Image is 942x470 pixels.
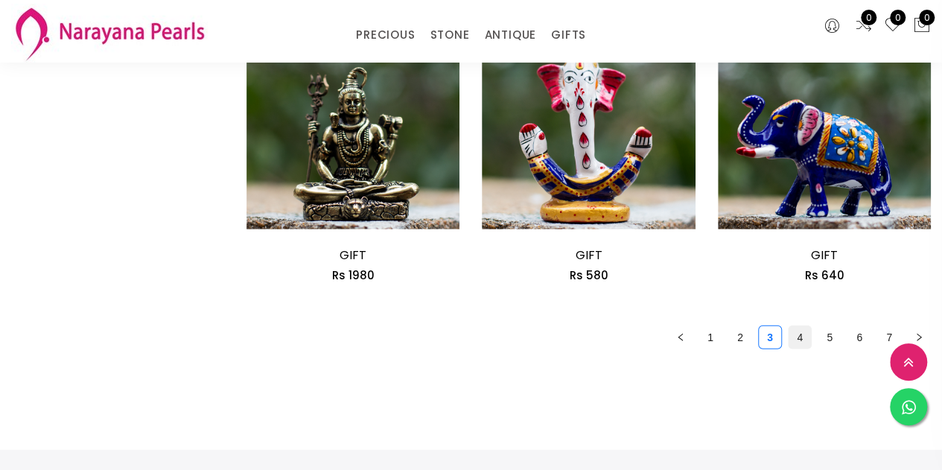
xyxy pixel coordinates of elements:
[759,326,781,349] a: 3
[811,247,838,264] a: GIFT
[907,325,931,349] li: Next Page
[430,24,469,46] a: STONE
[913,16,931,36] button: 0
[861,10,876,25] span: 0
[804,267,844,283] span: Rs 640
[758,325,782,349] li: 3
[484,24,536,46] a: ANTIQUE
[914,333,923,342] span: right
[788,325,812,349] li: 4
[728,325,752,349] li: 2
[570,267,608,283] span: Rs 580
[877,325,901,349] li: 7
[698,325,722,349] li: 1
[356,24,415,46] a: PRECIOUS
[332,267,375,283] span: Rs 1980
[848,326,871,349] a: 6
[818,326,841,349] a: 5
[907,325,931,349] button: right
[878,326,900,349] a: 7
[884,16,902,36] a: 0
[890,10,906,25] span: 0
[699,326,722,349] a: 1
[729,326,751,349] a: 2
[818,325,841,349] li: 5
[576,247,602,264] a: GIFT
[855,16,873,36] a: 0
[676,333,685,342] span: left
[669,325,693,349] li: Previous Page
[669,325,693,349] button: left
[847,325,871,349] li: 6
[551,24,586,46] a: GIFTS
[919,10,935,25] span: 0
[340,247,366,264] a: GIFT
[789,326,811,349] a: 4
